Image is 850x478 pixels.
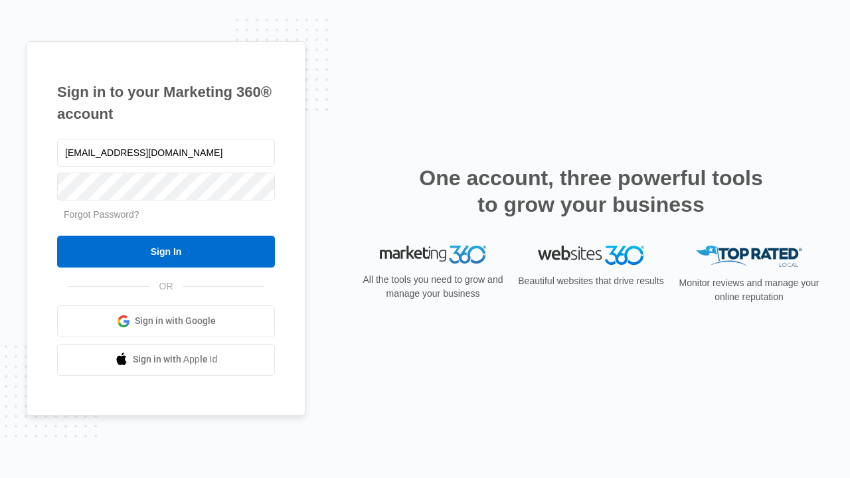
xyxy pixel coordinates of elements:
[57,344,275,376] a: Sign in with Apple Id
[538,246,644,265] img: Websites 360
[517,274,665,288] p: Beautiful websites that drive results
[415,165,767,218] h2: One account, three powerful tools to grow your business
[696,246,802,268] img: Top Rated Local
[150,279,183,293] span: OR
[135,314,216,328] span: Sign in with Google
[57,305,275,337] a: Sign in with Google
[57,236,275,268] input: Sign In
[57,139,275,167] input: Email
[133,353,218,366] span: Sign in with Apple Id
[57,81,275,125] h1: Sign in to your Marketing 360® account
[64,209,139,220] a: Forgot Password?
[675,276,823,304] p: Monitor reviews and manage your online reputation
[380,246,486,264] img: Marketing 360
[359,273,507,301] p: All the tools you need to grow and manage your business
